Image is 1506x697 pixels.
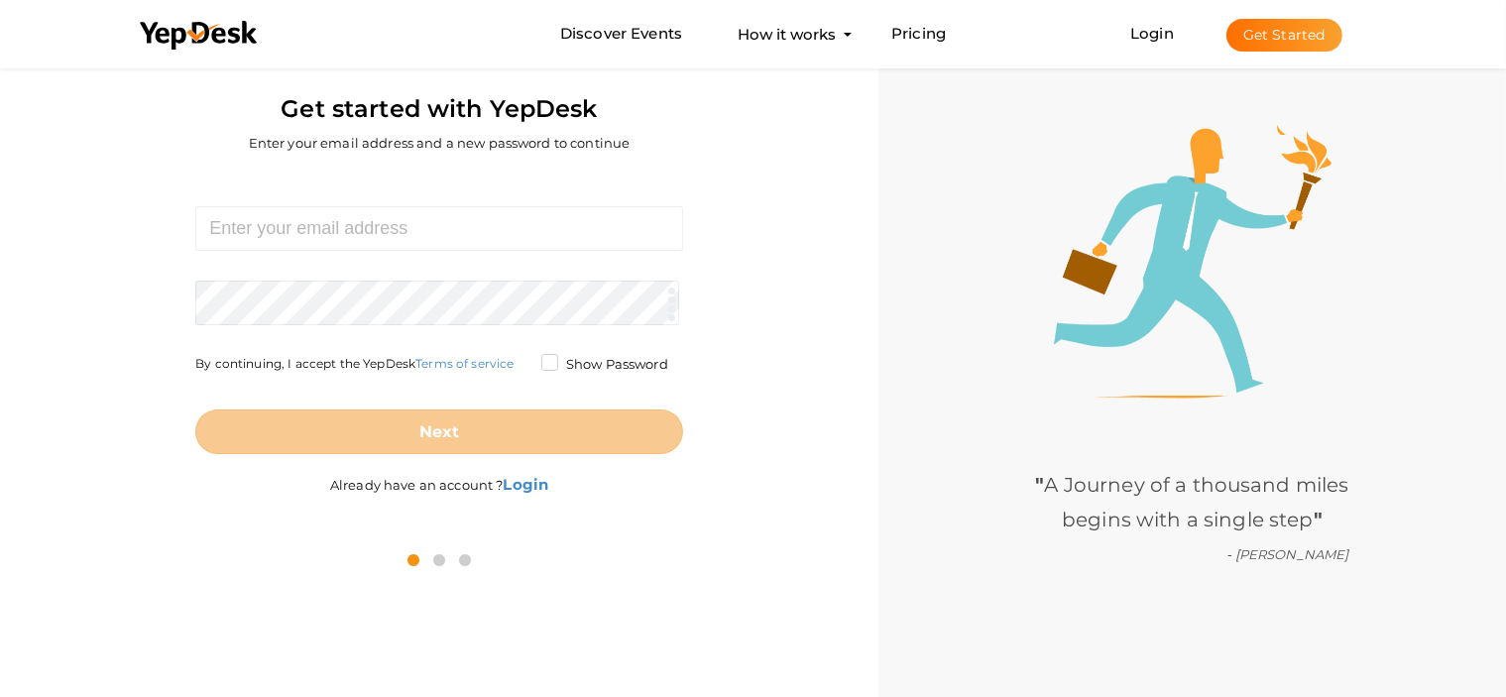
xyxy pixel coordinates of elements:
[1035,473,1044,497] b: "
[503,475,548,494] b: Login
[415,356,514,371] a: Terms of service
[1130,24,1174,43] a: Login
[330,454,548,495] label: Already have an account ?
[249,134,631,153] label: Enter your email address and a new password to continue
[1227,546,1349,562] i: - [PERSON_NAME]
[419,422,460,441] b: Next
[195,355,514,372] label: By continuing, I accept the YepDesk
[891,16,946,53] a: Pricing
[732,16,842,53] button: How it works
[1035,473,1348,531] span: A Journey of a thousand miles begins with a single step
[560,16,682,53] a: Discover Events
[541,355,668,375] label: Show Password
[195,409,683,454] button: Next
[1226,19,1342,52] button: Get Started
[1314,508,1323,531] b: "
[281,90,597,128] label: Get started with YepDesk
[1054,125,1332,399] img: step1-illustration.png
[195,206,683,251] input: Enter your email address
